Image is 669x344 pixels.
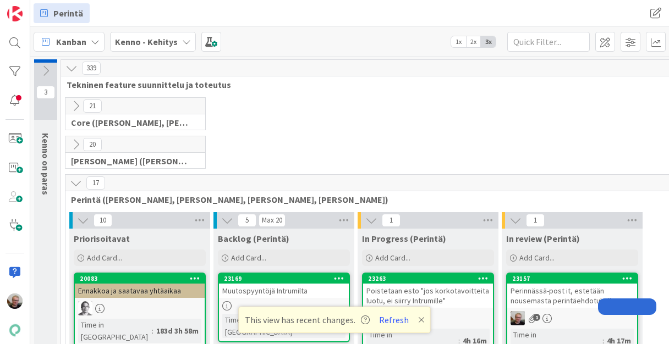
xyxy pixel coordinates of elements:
span: 21 [83,99,102,113]
span: 5 [238,214,256,227]
img: JH [7,293,23,309]
div: 23169 [219,274,349,284]
span: 1 [533,314,540,321]
input: Quick Filter... [507,32,590,52]
div: 20083 [75,274,205,284]
a: Perintä [34,3,90,23]
span: 339 [82,62,101,75]
b: Kenno - Kehitys [115,36,178,47]
a: 23169Muutospyyntöjä IntrumiltaTime in [GEOGRAPHIC_DATA]:12d 21h 15m [218,273,350,342]
span: 17 [86,176,105,190]
button: Refresh [375,313,413,327]
span: Add Card... [519,253,555,263]
div: Max 20 [262,218,282,223]
span: 1x [451,36,466,47]
span: Priorisoitavat [74,233,130,244]
div: Time in [GEOGRAPHIC_DATA] [222,314,296,338]
div: Perinnässä-post it, estetään nousemasta perintäehdotuksiin [507,284,637,308]
div: 20083 [80,275,205,282]
span: In review (Perintä) [506,233,580,244]
div: Ennakkoa ja saatavaa yhtäaikaa [75,284,205,298]
div: 183d 3h 58m [153,325,201,337]
span: 1 [382,214,401,227]
span: In Progress (Perintä) [362,233,446,244]
img: PH [78,301,92,315]
img: JH [511,311,525,325]
div: 23169 [224,275,349,282]
div: 23263 [363,274,493,284]
span: : [152,325,153,337]
span: 3 [36,86,55,99]
div: Time in [GEOGRAPHIC_DATA] [78,319,152,343]
div: 23263 [368,275,493,282]
div: 23263Poistetaan esto "jos korkotavoitteita luotu, ei siirry Intrumille" [363,274,493,308]
span: Kenno on paras [40,133,51,195]
div: 23157 [512,275,637,282]
span: Add Card... [231,253,266,263]
span: Add Card... [375,253,410,263]
span: 20 [83,138,102,151]
span: Halti (Sebastian, VilleH, Riikka, Antti, MikkoV, PetriH, PetriM) [71,156,191,167]
span: 10 [94,214,112,227]
span: 1 [526,214,545,227]
div: 23157Perinnässä-post it, estetään nousemasta perintäehdotuksiin [507,274,637,308]
span: This view has recent changes. [245,313,370,326]
div: Muutospyyntöjä Intrumilta [219,284,349,298]
div: 23169Muutospyyntöjä Intrumilta [219,274,349,298]
div: PH [75,301,205,315]
div: JH [507,311,637,325]
div: 20083Ennakkoa ja saatavaa yhtäaikaa [75,274,205,298]
span: Perintä [53,7,83,20]
div: Poistetaan esto "jos korkotavoitteita luotu, ei siirry Intrumille" [363,284,493,308]
div: 23157 [507,274,637,284]
span: Backlog (Perintä) [218,233,289,244]
img: avatar [7,323,23,338]
span: Add Card... [87,253,122,263]
span: Core (Pasi, Jussi, JaakkoHä, Jyri, Leo, MikkoK, Väinö, MattiH) [71,117,191,128]
img: Visit kanbanzone.com [7,6,23,21]
span: Kanban [56,35,86,48]
span: 2x [466,36,481,47]
span: 3x [481,36,496,47]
